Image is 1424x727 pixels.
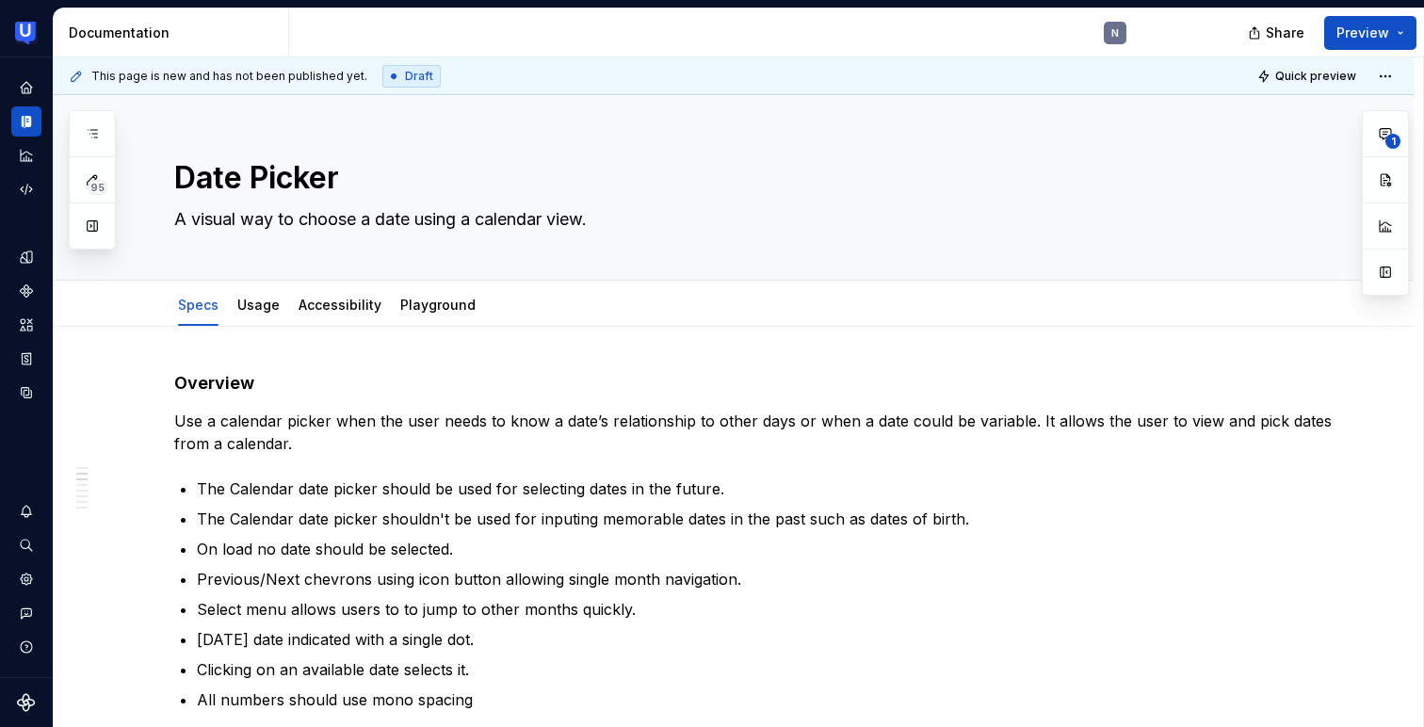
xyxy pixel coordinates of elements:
[230,284,287,324] div: Usage
[15,22,38,44] img: 41adf70f-fc1c-4662-8e2d-d2ab9c673b1b.png
[291,284,389,324] div: Accessibility
[11,496,41,526] button: Notifications
[197,477,1338,500] p: The Calendar date picker should be used for selecting dates in the future.
[237,297,280,313] a: Usage
[197,538,1338,560] p: On load no date should be selected.
[1336,24,1389,42] span: Preview
[197,688,1338,711] p: All numbers should use mono spacing
[11,530,41,560] button: Search ⌘K
[393,284,483,324] div: Playground
[11,310,41,340] a: Assets
[170,155,1335,201] textarea: Date Picker
[299,297,381,313] a: Accessibility
[11,378,41,408] a: Data sources
[11,73,41,103] a: Home
[69,24,281,42] div: Documentation
[1324,16,1416,50] button: Preview
[11,598,41,628] button: Contact support
[11,242,41,272] a: Design tokens
[197,508,1338,530] p: The Calendar date picker shouldn't be used for inputing memorable dates in the past such as dates...
[88,180,107,195] span: 95
[11,106,41,137] a: Documentation
[174,410,1338,455] p: Use a calendar picker when the user needs to know a date’s relationship to other days or when a d...
[17,693,36,712] svg: Supernova Logo
[91,69,367,84] span: This page is new and has not been published yet.
[197,598,1338,621] p: Select menu allows users to to jump to other months quickly.
[197,568,1338,590] p: Previous/Next chevrons using icon button allowing single month navigation.
[400,297,476,313] a: Playground
[1252,63,1365,89] button: Quick preview
[405,69,433,84] span: Draft
[197,628,1338,651] p: [DATE] date indicated with a single dot.
[174,372,1338,395] h4: Overview
[178,297,218,313] a: Specs
[11,344,41,374] a: Storybook stories
[197,658,1338,681] p: Clicking on an available date selects it.
[1111,25,1119,40] div: N
[1275,69,1356,84] span: Quick preview
[11,140,41,170] a: Analytics
[170,284,226,324] div: Specs
[170,204,1335,234] textarea: A visual way to choose a date using a calendar view.
[1238,16,1317,50] button: Share
[1266,24,1304,42] span: Share
[11,276,41,306] a: Components
[11,564,41,594] a: Settings
[11,174,41,204] a: Code automation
